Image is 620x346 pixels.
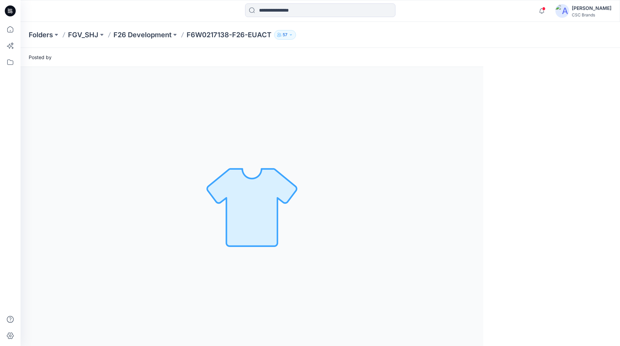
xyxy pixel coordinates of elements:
[29,30,53,40] a: Folders
[555,4,569,18] img: avatar
[29,54,52,61] span: Posted by
[283,31,287,39] p: 57
[187,30,271,40] p: F6W0217138-F26-EUACT
[68,30,98,40] a: FGV_SHJ
[204,159,300,254] img: No Outline
[113,30,172,40] a: F26 Development
[572,12,611,17] div: CSC Brands
[274,30,296,40] button: 57
[572,4,611,12] div: [PERSON_NAME]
